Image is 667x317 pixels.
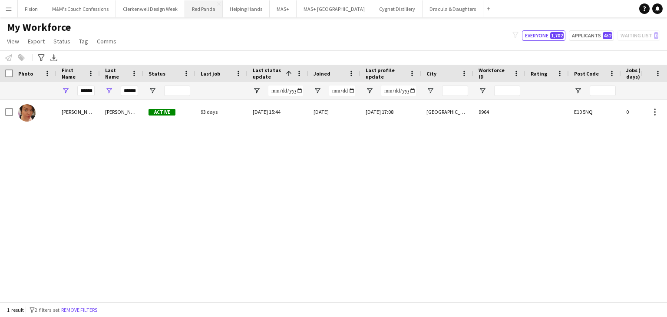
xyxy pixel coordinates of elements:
[62,87,69,95] button: Open Filter Menu
[479,67,510,80] span: Workforce ID
[185,0,223,17] button: Red Panda
[569,100,621,124] div: E10 5NQ
[100,100,143,124] div: [PERSON_NAME]
[423,0,483,17] button: Dracula & Daughters
[421,100,473,124] div: [GEOGRAPHIC_DATA]
[574,70,599,77] span: Post Code
[50,36,74,47] a: Status
[18,0,45,17] button: Fision
[149,87,156,95] button: Open Filter Menu
[531,70,547,77] span: Rating
[314,87,321,95] button: Open Filter Menu
[426,70,436,77] span: City
[7,21,71,34] span: My Workforce
[121,86,138,96] input: Last Name Filter Input
[253,87,261,95] button: Open Filter Menu
[149,109,175,116] span: Active
[590,86,616,96] input: Post Code Filter Input
[195,100,248,124] div: 93 days
[626,67,657,80] span: Jobs (last 90 days)
[56,100,100,124] div: [PERSON_NAME]
[223,0,270,17] button: Helping Hands
[473,100,525,124] div: 9964
[442,86,468,96] input: City Filter Input
[28,37,45,45] span: Export
[297,0,372,17] button: MAS+ [GEOGRAPHIC_DATA]
[97,37,116,45] span: Comms
[3,36,23,47] a: View
[522,30,565,41] button: Everyone1,702
[79,37,88,45] span: Tag
[105,87,113,95] button: Open Filter Menu
[268,86,303,96] input: Last status update Filter Input
[366,67,406,80] span: Last profile update
[62,67,84,80] span: First Name
[7,37,19,45] span: View
[479,87,486,95] button: Open Filter Menu
[329,86,355,96] input: Joined Filter Input
[35,307,59,313] span: 2 filters set
[381,86,416,96] input: Last profile update Filter Input
[36,53,46,63] app-action-btn: Advanced filters
[18,104,36,122] img: Sophie Thorne
[24,36,48,47] a: Export
[53,37,70,45] span: Status
[550,32,564,39] span: 1,702
[314,70,330,77] span: Joined
[253,67,282,80] span: Last status update
[93,36,120,47] a: Comms
[248,100,308,124] div: [DATE] 15:44
[372,0,423,17] button: Cygnet Distillery
[603,32,612,39] span: 452
[201,70,220,77] span: Last job
[116,0,185,17] button: Clerkenwell Design Week
[18,70,33,77] span: Photo
[49,53,59,63] app-action-btn: Export XLSX
[308,100,360,124] div: [DATE]
[574,87,582,95] button: Open Filter Menu
[105,67,128,80] span: Last Name
[569,30,614,41] button: Applicants452
[77,86,95,96] input: First Name Filter Input
[270,0,297,17] button: MAS+
[164,86,190,96] input: Status Filter Input
[366,87,373,95] button: Open Filter Menu
[59,305,99,315] button: Remove filters
[45,0,116,17] button: M&M's Couch Confessions
[494,86,520,96] input: Workforce ID Filter Input
[149,70,165,77] span: Status
[426,87,434,95] button: Open Filter Menu
[76,36,92,47] a: Tag
[360,100,421,124] div: [DATE] 17:08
